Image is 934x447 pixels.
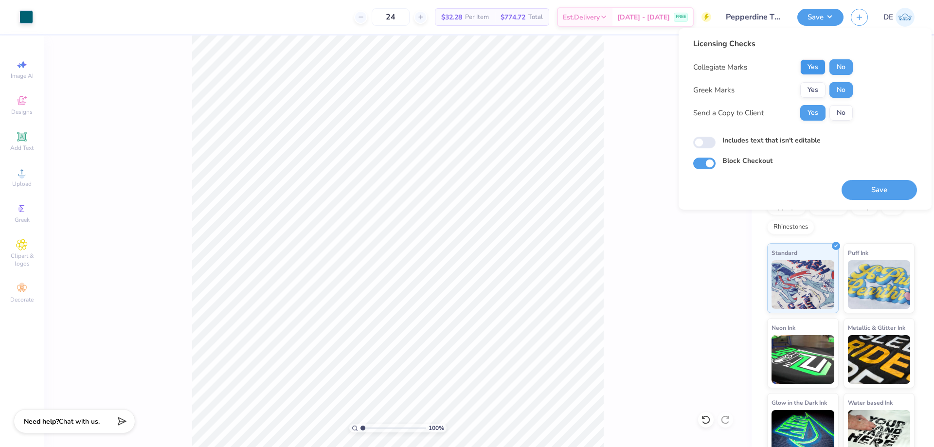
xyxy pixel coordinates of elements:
span: Standard [772,248,797,258]
span: Metallic & Glitter Ink [848,322,905,333]
div: Licensing Checks [693,38,853,50]
span: Image AI [11,72,34,80]
img: Metallic & Glitter Ink [848,335,911,384]
strong: Need help? [24,417,59,426]
div: Rhinestones [767,220,814,234]
div: Send a Copy to Client [693,107,764,119]
button: Yes [800,59,826,75]
span: Greek [15,216,30,224]
span: $32.28 [441,12,462,22]
span: Per Item [465,12,489,22]
span: Add Text [10,144,34,152]
span: Est. Delivery [563,12,600,22]
img: Neon Ink [772,335,834,384]
input: Untitled Design [718,7,790,27]
span: Upload [12,180,32,188]
button: Save [797,9,844,26]
button: No [829,59,853,75]
input: – – [372,8,410,26]
span: Decorate [10,296,34,304]
span: Total [528,12,543,22]
span: Water based Ink [848,397,893,408]
label: Block Checkout [722,156,772,166]
span: $774.72 [501,12,525,22]
span: Puff Ink [848,248,868,258]
label: Includes text that isn't editable [722,135,821,145]
span: Clipart & logos [5,252,39,268]
img: Standard [772,260,834,309]
span: Chat with us. [59,417,100,426]
span: [DATE] - [DATE] [617,12,670,22]
span: 100 % [429,424,444,432]
img: Puff Ink [848,260,911,309]
span: DE [883,12,893,23]
span: Glow in the Dark Ink [772,397,827,408]
button: Yes [800,105,826,121]
a: DE [883,8,915,27]
button: No [829,82,853,98]
button: Save [842,180,917,200]
img: Djian Evardoni [896,8,915,27]
span: FREE [676,14,686,20]
div: Greek Marks [693,85,735,96]
button: No [829,105,853,121]
div: Collegiate Marks [693,62,747,73]
span: Designs [11,108,33,116]
span: Neon Ink [772,322,795,333]
button: Yes [800,82,826,98]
